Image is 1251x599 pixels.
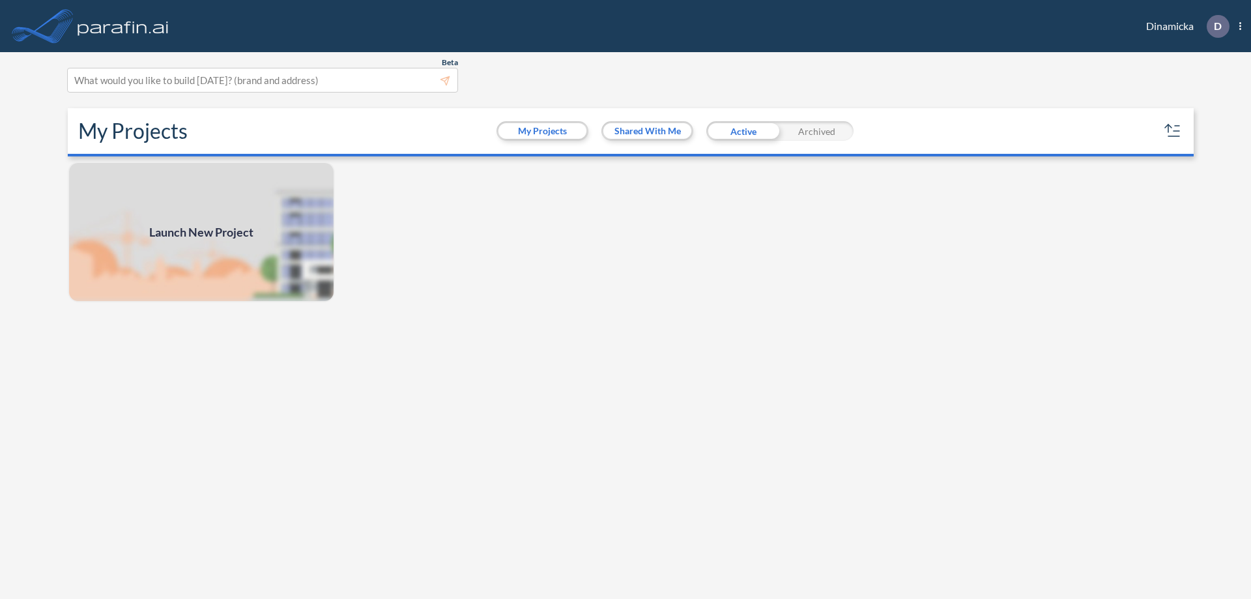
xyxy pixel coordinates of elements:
[706,121,780,141] div: Active
[442,57,458,68] span: Beta
[603,123,691,139] button: Shared With Me
[1127,15,1241,38] div: Dinamicka
[780,121,854,141] div: Archived
[78,119,188,143] h2: My Projects
[1162,121,1183,141] button: sort
[149,224,253,241] span: Launch New Project
[68,162,335,302] a: Launch New Project
[498,123,586,139] button: My Projects
[1214,20,1222,32] p: D
[75,13,171,39] img: logo
[68,162,335,302] img: add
